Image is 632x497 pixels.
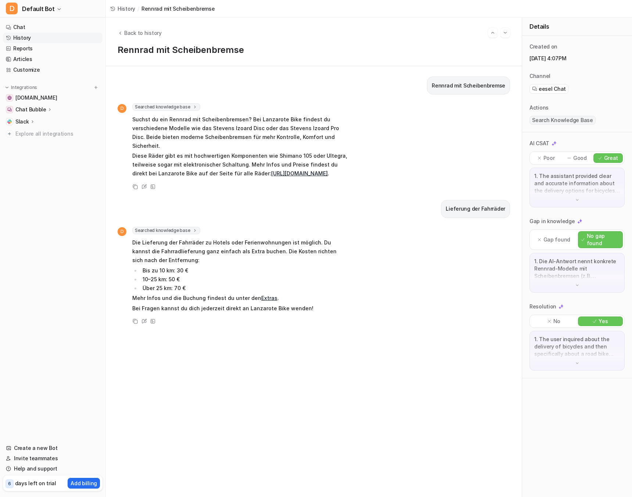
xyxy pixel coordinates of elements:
a: lanzarotebike.com[DOMAIN_NAME] [3,93,103,103]
p: Resolution [529,303,556,310]
img: down-arrow [575,197,580,203]
p: Add billing [71,479,97,487]
li: Über 25 km: 70 € [140,284,347,293]
span: D [118,104,126,113]
p: Lieferung der Fahrräder [446,204,505,213]
span: Searched knowledge base [132,103,200,111]
img: explore all integrations [6,130,13,137]
p: Gap found [543,236,570,243]
img: down-arrow [575,361,580,366]
p: Suchst du ein Rennrad mit Scheibenbremsen? Bei Lanzarote Bike findest du verschiedene Modelle wie... [132,115,347,150]
a: History [3,33,103,43]
p: AI CSAT [529,140,549,147]
a: Customize [3,65,103,75]
span: Searched knowledge base [132,227,200,234]
span: / [137,5,139,12]
a: Create a new Bot [3,443,103,453]
img: expand menu [4,85,10,90]
img: Slack [7,119,12,124]
p: Gap in knowledge [529,218,575,225]
img: Previous session [490,29,495,36]
p: Mehr Infos und die Buchung findest du unter den . [132,294,347,303]
a: Explore all integrations [3,129,103,139]
p: Bei Fragen kannst du dich jederzeit direkt an Lanzarote Bike wenden! [132,304,347,313]
p: days left on trial [15,479,56,487]
a: Extras [261,295,277,301]
p: Poor [543,154,555,162]
a: eesel Chat [532,85,566,93]
p: Diese Räder gibt es mit hochwertigen Komponenten wie Shimano 105 oder Ultegra, teilweise sogar mi... [132,151,347,178]
p: 1. The assistant provided clear and accurate information about the delivery options for bicycles,... [534,172,620,194]
p: No gap found [587,232,620,247]
a: [URL][DOMAIN_NAME] [271,170,328,176]
span: Search Knowledge Base [529,116,596,125]
button: Back to history [118,29,162,37]
p: Channel [529,72,550,80]
a: History [110,5,135,12]
p: Created on [529,43,557,50]
span: History [118,5,135,12]
span: Default Bot [22,4,55,14]
p: 1. The user inquired about the delivery of bicycles and then specifically about a road bike with ... [534,336,620,358]
p: [DATE] 4:07PM [529,55,625,62]
span: D [6,3,18,14]
a: Articles [3,54,103,64]
a: Invite teammates [3,453,103,464]
p: Good [573,154,587,162]
p: Great [604,154,618,162]
span: D [118,227,126,236]
span: Rennrad mit Scheibenbremse [141,5,215,12]
span: Back to history [124,29,162,37]
div: Details [522,18,632,36]
p: 1. Die AI-Antwort nennt konkrete Rennrad-Modelle mit Scheibenbremsen (z.B. [PERSON_NAME] Izoard D... [534,258,620,280]
a: Help and support [3,464,103,474]
li: Bis zu 10 km: 30 € [140,266,347,275]
a: Chat [3,22,103,32]
p: Chat Bubble [15,106,46,113]
button: Integrations [3,84,39,91]
p: 6 [8,480,11,487]
img: lanzarotebike.com [7,96,12,100]
img: down-arrow [575,283,580,288]
button: Go to previous session [488,28,498,37]
p: No [553,318,560,325]
a: Reports [3,43,103,54]
button: Add billing [68,478,100,489]
span: [DOMAIN_NAME] [15,94,57,101]
li: 10–25 km: 50 € [140,275,347,284]
p: Slack [15,118,29,125]
h1: Rennrad mit Scheibenbremse [118,45,510,56]
span: eesel Chat [539,85,566,93]
button: Go to next session [500,28,510,37]
img: menu_add.svg [93,85,98,90]
p: Actions [529,104,549,111]
p: Yes [599,318,608,325]
img: Chat Bubble [7,107,12,112]
span: Explore all integrations [15,128,100,140]
p: Die Lieferung der Fahrräder zu Hotels oder Ferienwohnungen ist möglich. Du kannst die Fahrradlief... [132,238,347,265]
p: Integrations [11,85,37,90]
img: eeselChat [532,86,537,92]
img: Next session [503,29,508,36]
p: Rennrad mit Scheibenbremse [432,81,505,90]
